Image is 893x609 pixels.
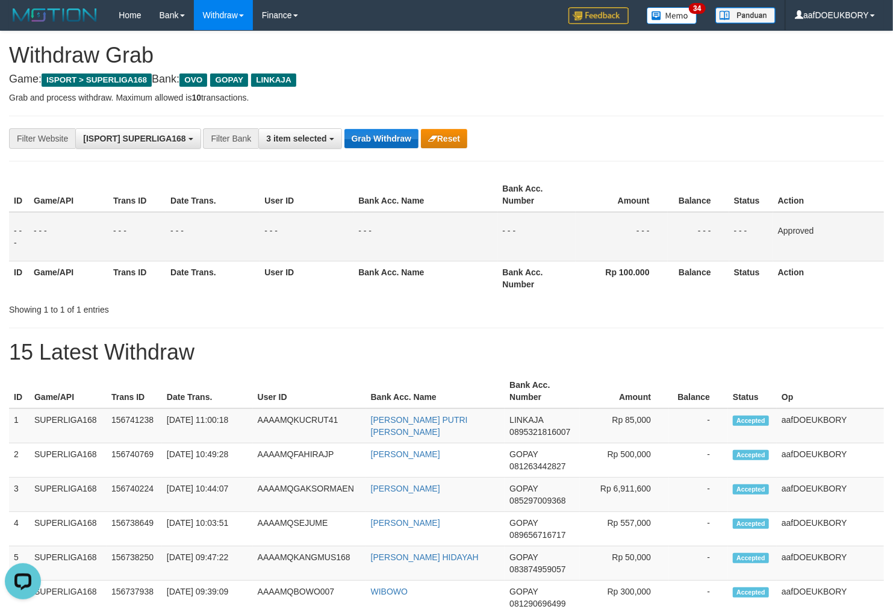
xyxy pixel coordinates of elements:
[353,261,497,295] th: Bank Acc. Name
[773,261,884,295] th: Action
[689,3,705,14] span: 34
[580,443,669,478] td: Rp 500,000
[9,408,30,443] td: 1
[509,427,570,437] span: Copy 0895321816007 to clipboard
[668,212,729,261] td: - - -
[9,546,30,581] td: 5
[498,212,576,261] td: - - -
[777,478,884,512] td: aafDOEUKBORY
[509,564,565,574] span: Copy 083874959057 to clipboard
[107,374,162,408] th: Trans ID
[260,212,353,261] td: - - -
[371,449,440,459] a: [PERSON_NAME]
[371,484,440,493] a: [PERSON_NAME]
[30,443,107,478] td: SUPERLIGA168
[669,478,728,512] td: -
[669,512,728,546] td: -
[9,73,884,86] h4: Game: Bank:
[498,178,576,212] th: Bank Acc. Number
[509,599,565,608] span: Copy 081290696499 to clipboard
[9,261,29,295] th: ID
[166,178,260,212] th: Date Trans.
[9,340,884,364] h1: 15 Latest Withdraw
[509,496,565,505] span: Copy 085297009368 to clipboard
[162,443,253,478] td: [DATE] 10:49:28
[777,512,884,546] td: aafDOEUKBORY
[30,408,107,443] td: SUPERLIGA168
[251,73,296,87] span: LINKAJA
[580,546,669,581] td: Rp 50,000
[108,178,166,212] th: Trans ID
[9,374,30,408] th: ID
[29,212,108,261] td: - - -
[669,443,728,478] td: -
[258,128,341,149] button: 3 item selected
[777,443,884,478] td: aafDOEUKBORY
[371,552,479,562] a: [PERSON_NAME] HIDAYAH
[576,212,668,261] td: - - -
[669,408,728,443] td: -
[30,374,107,408] th: Game/API
[162,512,253,546] td: [DATE] 10:03:51
[9,92,884,104] p: Grab and process withdraw. Maximum allowed is transactions.
[715,7,776,23] img: panduan.png
[509,484,538,493] span: GOPAY
[83,134,185,143] span: [ISPORT] SUPERLIGA168
[668,178,729,212] th: Balance
[344,129,418,148] button: Grab Withdraw
[728,374,777,408] th: Status
[107,408,162,443] td: 156741238
[371,415,468,437] a: [PERSON_NAME] PUTRI [PERSON_NAME]
[509,415,543,425] span: LINKAJA
[266,134,326,143] span: 3 item selected
[166,261,260,295] th: Date Trans.
[42,73,152,87] span: ISPORT > SUPERLIGA168
[162,374,253,408] th: Date Trans.
[669,546,728,581] td: -
[253,546,366,581] td: AAAAMQKANGMUS168
[580,408,669,443] td: Rp 85,000
[29,178,108,212] th: Game/API
[9,478,30,512] td: 3
[733,519,769,529] span: Accepted
[107,546,162,581] td: 156738250
[253,512,366,546] td: AAAAMQSEJUME
[568,7,629,24] img: Feedback.jpg
[9,512,30,546] td: 4
[9,299,363,316] div: Showing 1 to 1 of 1 entries
[509,449,538,459] span: GOPAY
[509,518,538,528] span: GOPAY
[107,443,162,478] td: 156740769
[191,93,201,102] strong: 10
[509,552,538,562] span: GOPAY
[733,416,769,426] span: Accepted
[75,128,201,149] button: [ISPORT] SUPERLIGA168
[733,484,769,495] span: Accepted
[253,478,366,512] td: AAAAMQGAKSORMAEN
[729,261,773,295] th: Status
[5,5,41,41] button: Open LiveChat chat widget
[30,478,107,512] td: SUPERLIGA168
[166,212,260,261] td: - - -
[498,261,576,295] th: Bank Acc. Number
[9,178,29,212] th: ID
[9,6,101,24] img: MOTION_logo.png
[107,478,162,512] td: 156740224
[353,212,497,261] td: - - -
[203,128,258,149] div: Filter Bank
[162,546,253,581] td: [DATE] 09:47:22
[509,461,565,471] span: Copy 081263442827 to clipboard
[30,546,107,581] td: SUPERLIGA168
[421,129,467,148] button: Reset
[580,512,669,546] td: Rp 557,000
[253,443,366,478] td: AAAAMQFAHIRAJP
[668,261,729,295] th: Balance
[509,530,565,540] span: Copy 089656716717 to clipboard
[366,374,505,408] th: Bank Acc. Name
[576,261,668,295] th: Rp 100.000
[580,374,669,408] th: Amount
[107,512,162,546] td: 156738649
[773,212,884,261] td: Approved
[729,212,773,261] td: - - -
[30,512,107,546] td: SUPERLIGA168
